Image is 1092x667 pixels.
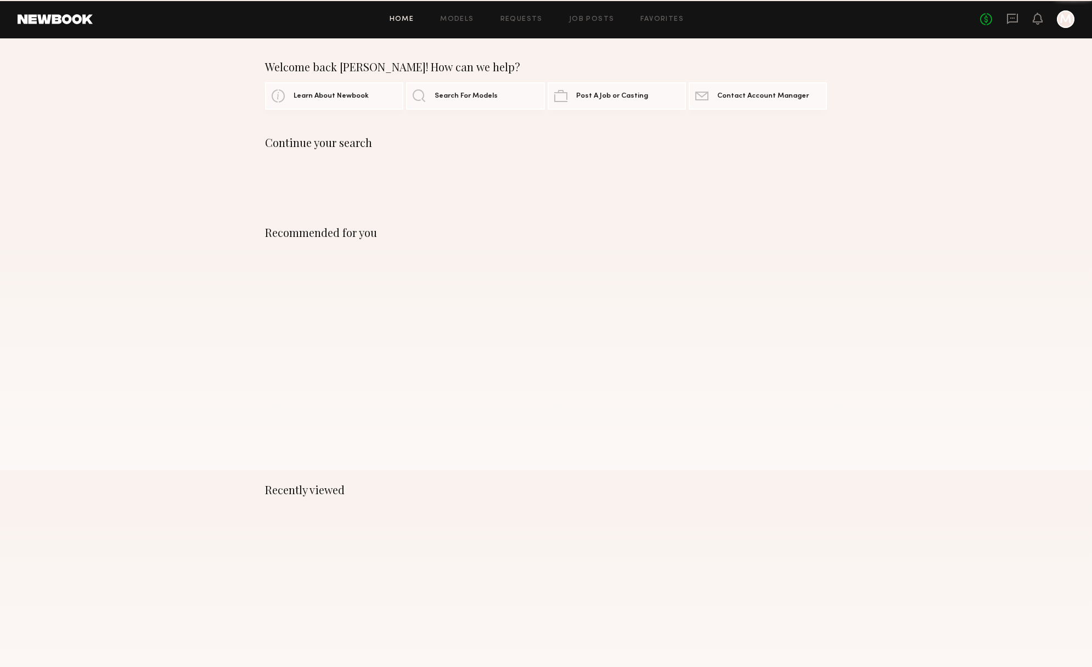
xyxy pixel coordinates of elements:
a: Learn About Newbook [265,82,403,110]
a: Post A Job or Casting [548,82,686,110]
div: Recently viewed [265,483,827,496]
div: Welcome back [PERSON_NAME]! How can we help? [265,60,827,74]
a: Favorites [640,16,684,23]
a: Contact Account Manager [689,82,827,110]
a: Requests [500,16,543,23]
a: Job Posts [569,16,615,23]
span: Search For Models [435,93,498,100]
a: Search For Models [406,82,544,110]
a: M [1057,10,1074,28]
div: Recommended for you [265,226,827,239]
div: Continue your search [265,136,827,149]
a: Home [390,16,414,23]
span: Contact Account Manager [717,93,809,100]
span: Post A Job or Casting [576,93,648,100]
span: Learn About Newbook [294,93,369,100]
a: Models [440,16,474,23]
